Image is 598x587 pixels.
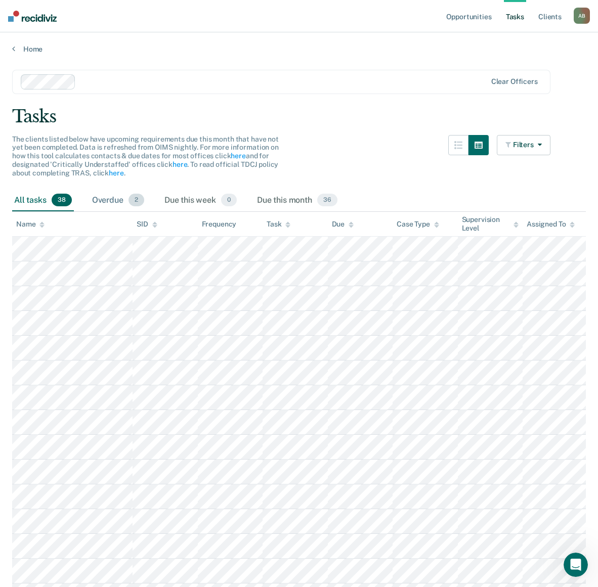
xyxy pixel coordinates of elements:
[527,220,575,229] div: Assigned To
[12,106,586,127] div: Tasks
[109,169,123,177] a: here
[12,190,74,212] div: All tasks38
[491,77,538,86] div: Clear officers
[564,553,588,577] iframe: Intercom live chat
[129,194,144,207] span: 2
[267,220,290,229] div: Task
[162,190,239,212] div: Due this week0
[231,152,245,160] a: here
[137,220,157,229] div: SID
[221,194,237,207] span: 0
[52,194,72,207] span: 38
[462,215,519,233] div: Supervision Level
[173,160,187,168] a: here
[202,220,237,229] div: Frequency
[16,220,45,229] div: Name
[574,8,590,24] div: A B
[12,44,586,54] a: Home
[332,220,354,229] div: Due
[497,135,550,155] button: Filters
[255,190,339,212] div: Due this month36
[317,194,337,207] span: 36
[574,8,590,24] button: AB
[8,11,57,22] img: Recidiviz
[12,135,279,177] span: The clients listed below have upcoming requirements due this month that have not yet been complet...
[90,190,146,212] div: Overdue2
[397,220,439,229] div: Case Type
